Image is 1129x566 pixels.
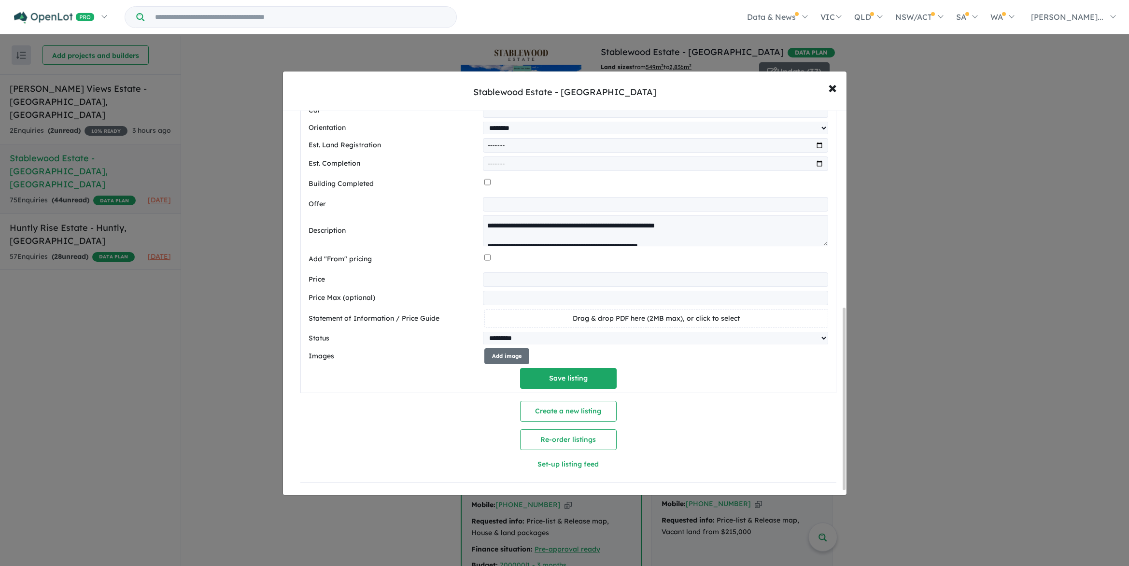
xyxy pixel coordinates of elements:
[520,429,617,450] button: Re-order listings
[484,348,529,364] button: Add image
[309,158,480,170] label: Est. Completion
[146,7,454,28] input: Try estate name, suburb, builder or developer
[520,401,617,422] button: Create a new listing
[309,140,480,151] label: Est. Land Registration
[309,351,480,362] label: Images
[309,122,480,134] label: Orientation
[309,254,480,265] label: Add "From" pricing
[309,333,480,344] label: Status
[520,368,617,389] button: Save listing
[473,86,656,99] div: Stablewood Estate - [GEOGRAPHIC_DATA]
[309,313,480,325] label: Statement of Information / Price Guide
[14,12,95,24] img: Openlot PRO Logo White
[434,454,702,475] button: Set-up listing feed
[309,198,480,210] label: Offer
[1031,12,1103,22] span: [PERSON_NAME]...
[828,77,837,98] span: ×
[309,105,480,116] label: Car
[309,178,480,190] label: Building Completed
[573,314,740,323] span: Drag & drop PDF here (2MB max), or click to select
[309,274,480,285] label: Price
[309,292,480,304] label: Price Max (optional)
[309,225,480,237] label: Description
